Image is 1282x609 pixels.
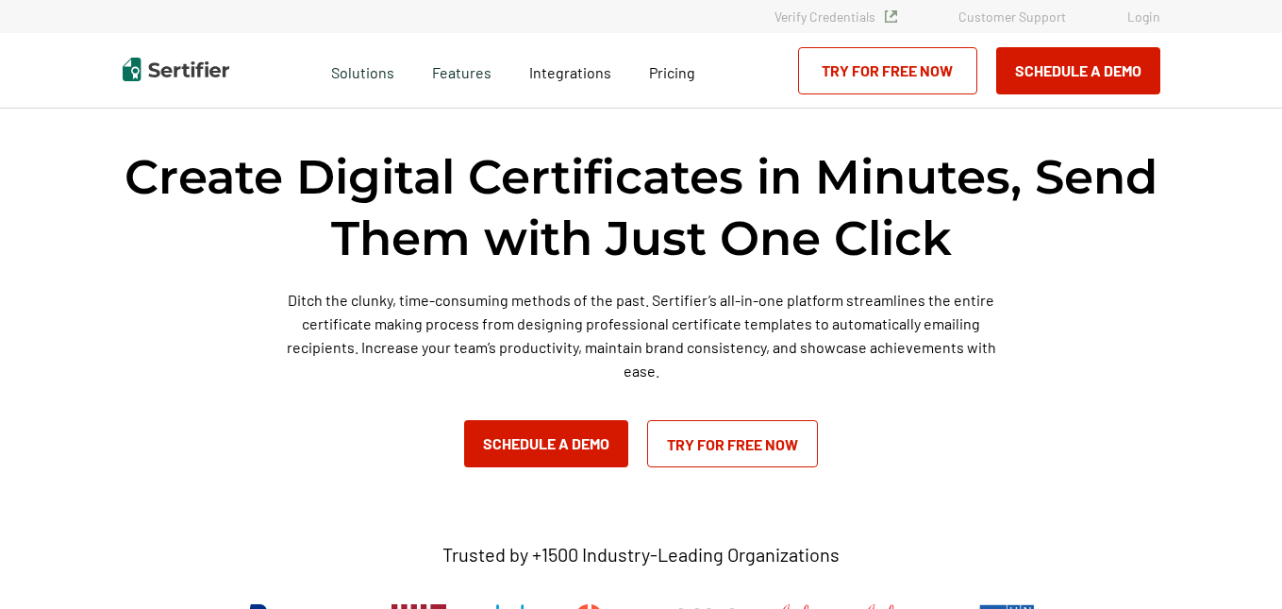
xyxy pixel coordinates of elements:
img: Sertifier | Digital Credentialing Platform [123,58,229,81]
a: Verify Credentials [774,8,897,25]
span: Features [432,59,491,82]
a: Customer Support [958,8,1066,25]
a: Try for Free Now [647,420,818,467]
p: Trusted by +1500 Industry-Leading Organizations [442,543,840,567]
a: Try for Free Now [798,47,977,94]
h1: Create Digital Certificates in Minutes, Send Them with Just One Click [123,146,1160,269]
span: Pricing [649,63,695,81]
a: Pricing [649,59,695,82]
span: Integrations [529,63,611,81]
a: Integrations [529,59,611,82]
img: Verified [885,10,897,23]
span: Solutions [331,59,394,82]
p: Ditch the clunky, time-consuming methods of the past. Sertifier’s all-in-one platform streamlines... [278,288,1005,382]
a: Login [1127,8,1160,25]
